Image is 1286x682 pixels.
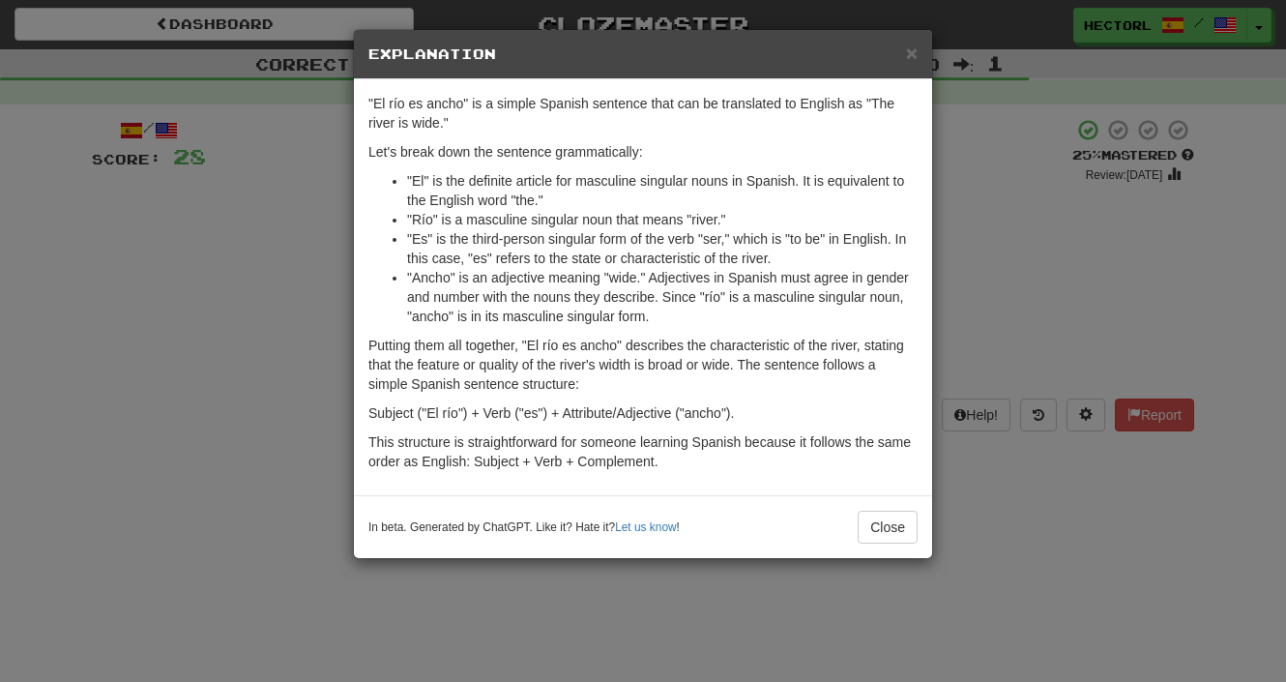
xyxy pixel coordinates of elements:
[906,43,918,63] button: Close
[407,229,918,268] li: "Es" is the third-person singular form of the verb "ser," which is "to be" in English. In this ca...
[407,171,918,210] li: "El" is the definite article for masculine singular nouns in Spanish. It is equivalent to the Eng...
[368,403,918,423] p: Subject ("El río") + Verb ("es") + Attribute/Adjective ("ancho").
[368,142,918,162] p: Let's break down the sentence grammatically:
[368,336,918,394] p: Putting them all together, "El río es ancho" describes the characteristic of the river, stating t...
[368,94,918,133] p: "El río es ancho" is a simple Spanish sentence that can be translated to English as "The river is...
[368,44,918,64] h5: Explanation
[368,519,680,536] small: In beta. Generated by ChatGPT. Like it? Hate it? !
[906,42,918,64] span: ×
[407,210,918,229] li: "Río" is a masculine singular noun that means "river."
[615,520,676,534] a: Let us know
[858,511,918,544] button: Close
[368,432,918,471] p: This structure is straightforward for someone learning Spanish because it follows the same order ...
[407,268,918,326] li: "Ancho" is an adjective meaning "wide." Adjectives in Spanish must agree in gender and number wit...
